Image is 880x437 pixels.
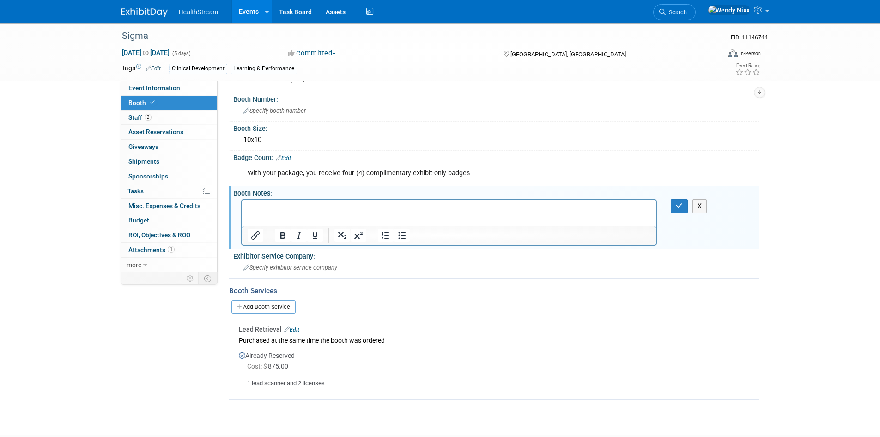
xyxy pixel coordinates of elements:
span: Staff [128,114,152,121]
span: more [127,261,141,268]
span: ROI, Objectives & ROO [128,231,190,239]
div: 10x10 [240,133,752,147]
a: Shipments [121,154,217,169]
span: [GEOGRAPHIC_DATA], [GEOGRAPHIC_DATA] [510,51,626,58]
span: HealthStream [179,8,218,16]
span: Event ID: 11146744 [731,34,768,41]
button: Italic [291,229,307,242]
div: Learning & Performance [231,64,297,74]
div: Clinical Development [169,64,227,74]
div: Event Rating [735,63,760,68]
span: 2 [145,114,152,121]
div: Booth Number: [233,92,759,104]
img: Format-Inperson.png [728,49,738,57]
span: Specify exhibitor service company [243,264,337,271]
a: Edit [146,65,161,72]
span: 1 [168,246,175,253]
div: Already Reserved [239,346,752,388]
span: Sponsorships [128,172,168,180]
a: Edit [276,155,291,161]
img: ExhibitDay [121,8,168,17]
div: Sigma [119,28,707,44]
span: Cost: $ [247,363,268,370]
i: Booth reservation complete [150,100,155,105]
a: Staff2 [121,111,217,125]
a: Tasks [121,184,217,198]
a: Giveaways [121,140,217,154]
span: (5 days) [171,50,191,56]
td: Tags [121,63,161,74]
div: 1 lead scanner and 2 licenses [239,372,752,388]
a: Event Information [121,81,217,95]
a: ROI, Objectives & ROO [121,228,217,242]
div: Booth Services [229,286,759,296]
button: Underline [307,229,323,242]
button: X [692,199,707,213]
td: Personalize Event Tab Strip [182,272,199,284]
button: Insert/edit link [248,229,263,242]
span: Search [666,9,687,16]
div: In-Person [739,50,761,57]
span: Budget [128,216,149,224]
div: Event Format [666,48,761,62]
a: Booth [121,96,217,110]
span: Shipments [128,158,159,165]
a: Attachments1 [121,243,217,257]
button: Bold [275,229,291,242]
div: Purchased at the same time the booth was ordered [239,334,752,346]
span: Misc. Expenses & Credits [128,202,200,209]
div: Lead Retrieval [239,325,752,334]
div: Booth Notes: [233,186,759,198]
button: Committed [285,49,340,58]
span: Specify booth number [243,107,306,114]
a: Budget [121,213,217,228]
span: [DATE] [DATE] [121,49,170,57]
a: Edit [284,326,299,333]
span: to [141,49,150,56]
button: Bullet list [394,229,410,242]
iframe: Rich Text Area [242,200,656,226]
span: Giveaways [128,143,158,150]
span: Tasks [127,187,144,195]
div: With your package, you receive four (4) complimentary exhibit-only badges [241,164,657,183]
button: Numbered list [378,229,394,242]
a: Sponsorships [121,169,217,184]
a: Search [653,4,696,20]
span: Booth [128,99,157,106]
div: Booth Size: [233,122,759,133]
div: Badge Count: [233,151,759,163]
img: Wendy Nixx [708,5,750,15]
div: Exhibitor Service Company: [233,249,759,261]
a: more [121,258,217,272]
a: Add Booth Service [231,300,296,314]
span: Attachments [128,246,175,253]
span: 875.00 [247,363,292,370]
a: Misc. Expenses & Credits [121,199,217,213]
a: Asset Reservations [121,125,217,139]
button: Superscript [351,229,366,242]
button: Subscript [334,229,350,242]
span: Event Information [128,84,180,92]
span: Asset Reservations [128,128,183,135]
td: Toggle Event Tabs [198,272,217,284]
